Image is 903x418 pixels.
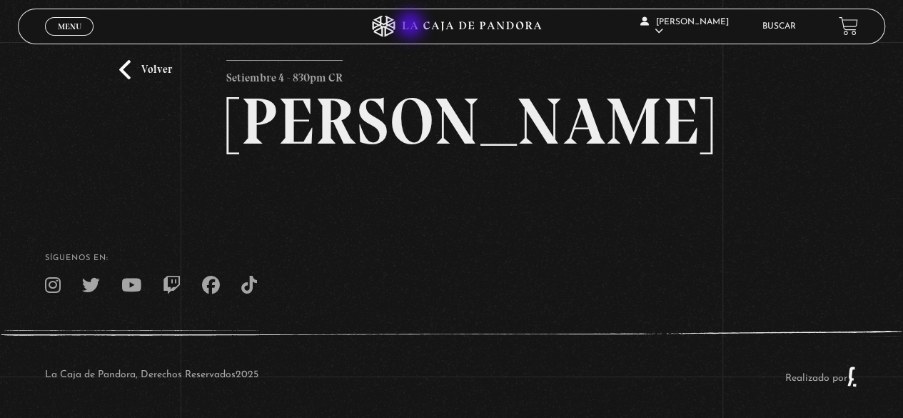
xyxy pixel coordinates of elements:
span: Cerrar [53,34,86,44]
span: [PERSON_NAME] [640,18,729,36]
p: Setiembre 4 - 830pm CR [226,60,343,89]
a: Volver [119,60,172,79]
p: La Caja de Pandora, Derechos Reservados 2025 [45,366,258,387]
h4: SÍguenos en: [45,254,858,262]
h2: [PERSON_NAME] [226,89,677,154]
a: Buscar [762,22,796,31]
a: View your shopping cart [839,16,858,36]
a: Realizado por [785,373,858,384]
span: Menu [58,22,81,31]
